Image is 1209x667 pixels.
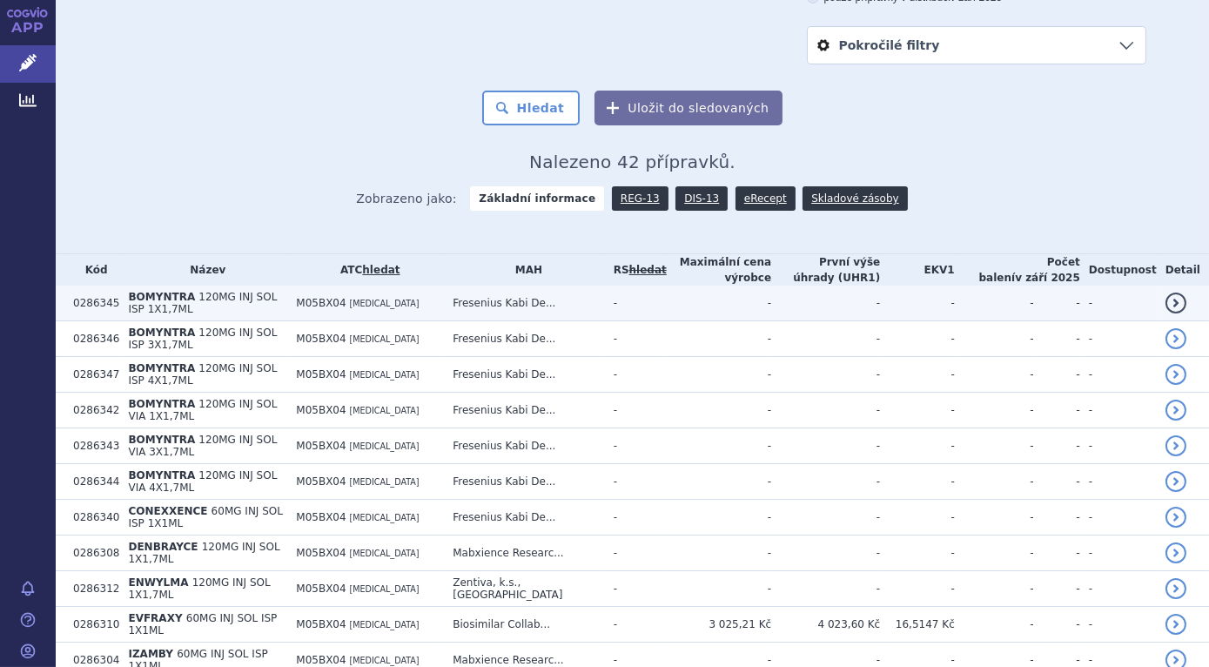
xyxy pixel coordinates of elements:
[64,428,119,464] td: 0286343
[1080,536,1157,571] td: -
[128,505,283,529] span: 60MG INJ SOL ISP 1X1ML
[349,584,419,594] span: [MEDICAL_DATA]
[1034,321,1080,357] td: -
[605,464,667,500] td: -
[296,547,346,559] span: M05BX04
[128,648,173,660] span: IZAMBY
[955,357,1034,393] td: -
[119,254,287,286] th: Název
[128,362,277,387] span: 120MG INJ SOL ISP 4X1,7ML
[128,434,277,458] span: 120MG INJ SOL VIA 3X1,7ML
[1157,254,1209,286] th: Detail
[128,505,207,517] span: CONEXXENCE
[955,321,1034,357] td: -
[675,186,728,211] a: DIS-13
[444,321,604,357] td: Fresenius Kabi De...
[880,464,955,500] td: -
[470,186,604,211] strong: Základní informace
[1034,571,1080,607] td: -
[605,500,667,536] td: -
[362,264,400,276] a: hledat
[444,357,604,393] td: Fresenius Kabi De...
[128,469,277,494] span: 120MG INJ SOL VIA 4X1,7ML
[128,576,188,589] span: ENWYLMA
[444,286,604,321] td: Fresenius Kabi De...
[444,428,604,464] td: Fresenius Kabi De...
[1034,464,1080,500] td: -
[1165,435,1186,456] a: detail
[444,464,604,500] td: Fresenius Kabi De...
[64,254,119,286] th: Kód
[771,254,880,286] th: První výše úhrady (UHR1)
[1034,286,1080,321] td: -
[1165,578,1186,599] a: detail
[64,607,119,643] td: 0286310
[349,299,419,308] span: [MEDICAL_DATA]
[1165,471,1186,492] a: detail
[955,464,1034,500] td: -
[667,464,771,500] td: -
[349,656,419,665] span: [MEDICAL_DATA]
[803,186,907,211] a: Skladové zásoby
[128,398,195,410] span: BOMYNTRA
[880,500,955,536] td: -
[1165,328,1186,349] a: detail
[880,428,955,464] td: -
[64,464,119,500] td: 0286344
[1080,607,1157,643] td: -
[605,607,667,643] td: -
[128,362,195,374] span: BOMYNTRA
[287,254,444,286] th: ATC
[128,327,195,339] span: BOMYNTRA
[1165,507,1186,528] a: detail
[735,186,796,211] a: eRecept
[605,286,667,321] td: -
[1080,254,1157,286] th: Dostupnost
[64,571,119,607] td: 0286312
[356,186,457,211] span: Zobrazeno jako:
[1034,536,1080,571] td: -
[128,327,277,351] span: 120MG INJ SOL ISP 3X1,7ML
[594,91,782,125] button: Uložit do sledovaných
[1080,286,1157,321] td: -
[1165,614,1186,635] a: detail
[128,291,195,303] span: BOMYNTRA
[771,428,880,464] td: -
[880,357,955,393] td: -
[444,536,604,571] td: Mabxience Researc...
[64,393,119,428] td: 0286342
[667,500,771,536] td: -
[296,333,346,345] span: M05BX04
[296,404,346,416] span: M05BX04
[880,607,955,643] td: 16,5147 Kč
[612,186,668,211] a: REG-13
[529,152,735,172] span: Nalezeno 42 přípravků.
[1080,500,1157,536] td: -
[128,469,195,482] span: BOMYNTRA
[1080,464,1157,500] td: -
[349,406,419,415] span: [MEDICAL_DATA]
[1165,400,1186,421] a: detail
[1034,393,1080,428] td: -
[128,291,277,315] span: 120MG INJ SOL ISP 1X1,7ML
[771,571,880,607] td: -
[1034,500,1080,536] td: -
[296,440,346,452] span: M05BX04
[629,264,667,276] a: vyhledávání neobsahuje žádnou platnou referenční skupinu
[444,607,604,643] td: Biosimilar Collab...
[667,321,771,357] td: -
[667,286,771,321] td: -
[880,393,955,428] td: -
[667,571,771,607] td: -
[605,321,667,357] td: -
[667,254,771,286] th: Maximální cena výrobce
[1080,428,1157,464] td: -
[955,393,1034,428] td: -
[64,286,119,321] td: 0286345
[128,434,195,446] span: BOMYNTRA
[667,607,771,643] td: 3 025,21 Kč
[128,398,277,422] span: 120MG INJ SOL VIA 1X1,7ML
[667,428,771,464] td: -
[444,393,604,428] td: Fresenius Kabi De...
[1080,321,1157,357] td: -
